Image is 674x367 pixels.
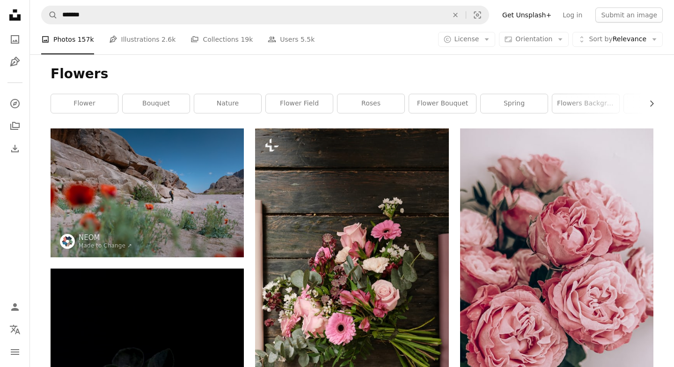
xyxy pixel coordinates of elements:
a: Illustrations [6,52,24,71]
a: spring [481,94,548,113]
h1: Flowers [51,66,653,82]
button: Clear [445,6,466,24]
span: 5.5k [300,34,315,45]
a: roses [337,94,404,113]
button: Language [6,320,24,339]
a: Log in / Sign up [6,298,24,316]
a: bouquet [123,94,190,113]
button: Submit an image [595,7,663,22]
a: Download History [6,139,24,158]
a: Log in [557,7,588,22]
a: Get Unsplash+ [497,7,557,22]
a: Made to Change ↗ [79,242,132,249]
span: Relevance [589,35,646,44]
a: Illustrations 2.6k [109,24,176,54]
button: Sort byRelevance [572,32,663,47]
a: flower field [266,94,333,113]
img: Go to NEOM's profile [60,234,75,249]
a: a man standing in the middle of a desert [51,188,244,197]
a: Explore [6,94,24,113]
a: nature [194,94,261,113]
img: a man standing in the middle of a desert [51,128,244,257]
a: flowers background [552,94,619,113]
a: flower [51,94,118,113]
button: Search Unsplash [42,6,58,24]
a: a bouquet of flowers sitting on top of a wooden table [255,269,448,277]
a: NEOM [79,233,132,242]
a: Collections 19k [190,24,253,54]
form: Find visuals sitewide [41,6,489,24]
button: License [438,32,496,47]
a: Photos [6,30,24,49]
a: flower bouquet [409,94,476,113]
button: scroll list to the right [643,94,653,113]
button: Menu [6,343,24,361]
span: Sort by [589,35,612,43]
button: Visual search [466,6,489,24]
a: pink roses in close up photography [460,296,653,305]
span: Orientation [515,35,552,43]
span: 2.6k [161,34,176,45]
a: Collections [6,117,24,135]
a: Users 5.5k [268,24,315,54]
button: Orientation [499,32,569,47]
span: License [454,35,479,43]
span: 19k [241,34,253,45]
